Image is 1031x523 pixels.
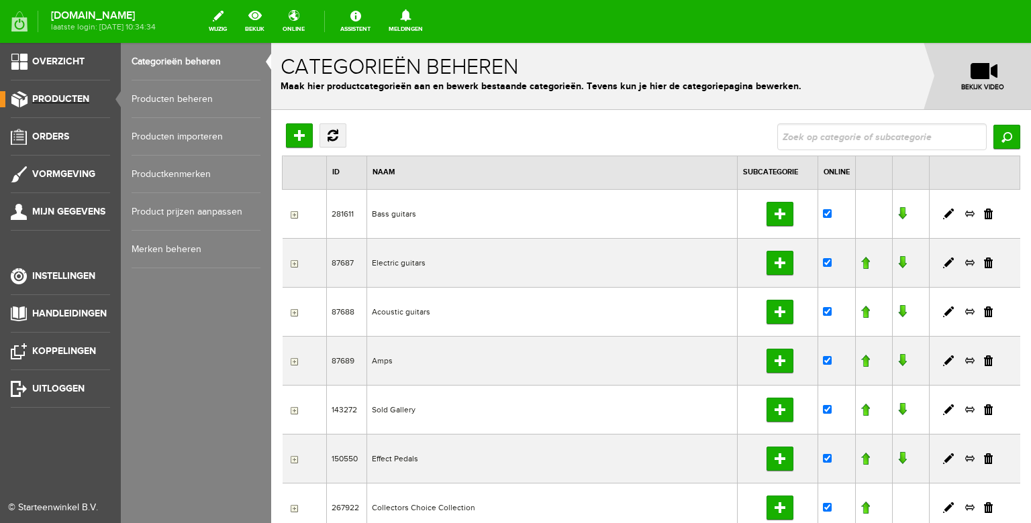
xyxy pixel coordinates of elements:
[693,165,704,177] a: Producten
[495,404,522,428] input: Subcategorie toevoegen
[495,257,522,281] input: Subcategorie toevoegen
[713,361,722,372] a: Verwijderen
[16,166,27,177] input: Expand
[672,215,683,225] a: Bewerken
[713,215,722,225] a: Verwijderen
[132,156,260,193] a: Productkenmerken
[9,36,750,50] p: Maak hier productcategorieën aan en bewerk bestaande categorieën. Tevens kun je hier de categorie...
[495,355,522,379] input: Subcategorie toevoegen
[672,312,683,323] a: Bewerken
[467,113,547,147] th: Subcategorie
[495,453,522,477] input: Subcategorie toevoegen
[32,345,96,357] span: Koppelingen
[672,410,683,421] a: Bewerken
[16,460,27,471] input: Expand
[51,23,156,31] span: laatste login: [DATE] 10:34:34
[237,7,273,36] a: bekijk
[95,440,466,489] td: Collectors Choice Collection
[672,361,683,372] a: Bewerken
[506,80,716,107] input: Zoek op categorie of subcategorie
[16,264,27,275] input: Expand
[693,410,704,422] a: Producten
[51,12,156,19] strong: [DOMAIN_NAME]
[95,146,466,195] td: Bass guitars
[15,80,42,105] input: Hoofdcategorie toevoegen
[132,231,260,268] a: Merken beheren
[132,118,260,156] a: Producten importeren
[32,383,85,394] span: Uitloggen
[55,342,95,391] td: 143272
[8,501,102,515] div: © Starteenwinkel B.V.
[55,146,95,195] td: 281611
[693,361,704,373] a: Producten
[693,312,704,324] a: Producten
[16,215,27,226] input: Expand
[55,391,95,440] td: 150550
[95,195,466,244] td: Electric guitars
[95,244,466,293] td: Acoustic guitars
[658,40,765,50] span: bekijk video
[55,440,95,489] td: 267922
[95,391,466,440] td: Effect Pedals
[275,7,313,36] a: online
[495,208,522,232] input: Subcategorie toevoegen
[132,193,260,231] a: Product prijzen aanpassen
[693,214,704,226] a: Producten
[32,308,107,319] span: Handleidingen
[32,206,105,217] span: Mijn gegevens
[55,113,95,147] th: ID
[713,264,722,274] a: Verwijderen
[95,293,466,342] td: Amps
[693,263,704,275] a: Producten
[201,7,235,36] a: wijzig
[495,306,522,330] input: Subcategorie toevoegen
[547,113,585,147] th: Online
[95,113,466,147] th: Naam
[55,293,95,342] td: 87689
[332,7,379,36] a: Assistent
[713,312,722,323] a: Verwijderen
[55,244,95,293] td: 87688
[713,410,722,421] a: Verwijderen
[32,131,69,142] span: Orders
[32,168,95,180] span: Vormgeving
[713,166,722,176] a: Verwijderen
[693,459,704,471] a: Producten
[9,13,750,36] h1: Categorieën beheren
[32,56,85,67] span: Overzicht
[381,7,431,36] a: Meldingen
[672,264,683,274] a: Bewerken
[132,43,260,80] a: Categorieën beheren
[16,362,27,373] input: Expand
[713,459,722,470] a: Verwijderen
[16,411,27,422] input: Expand
[95,342,466,391] td: Sold Gallery
[32,270,95,282] span: Instellingen
[48,80,75,105] a: Vernieuwen
[672,166,683,176] a: Bewerken
[16,313,27,324] input: Expand
[722,82,749,106] input: Zoeken
[132,80,260,118] a: Producten beheren
[495,159,522,183] input: Subcategorie toevoegen
[32,93,89,105] span: Producten
[55,195,95,244] td: 87687
[672,459,683,470] a: Bewerken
